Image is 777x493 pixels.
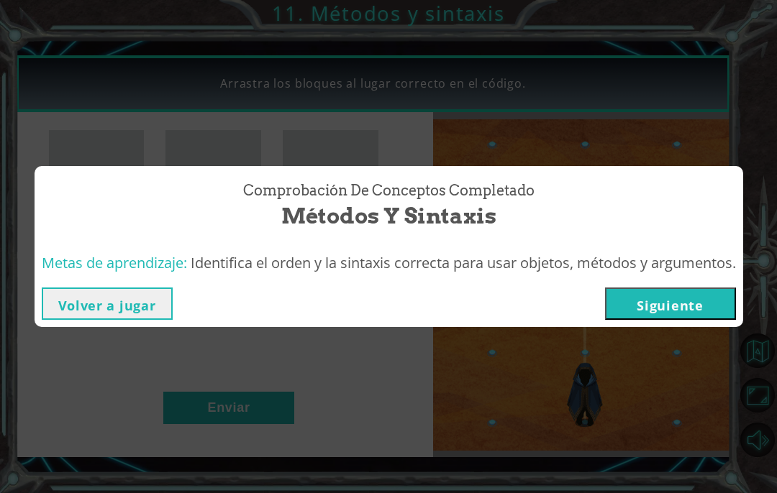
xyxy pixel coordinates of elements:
[281,201,496,231] span: Métodos y sintaxis
[191,253,736,272] span: Identifica el orden y la sintaxis correcta para usar objetos, métodos y argumentos.
[42,253,187,272] span: Metas de aprendizaje:
[605,287,736,320] button: Siguiente
[243,180,535,201] span: Comprobación de conceptos Completado
[42,287,173,320] button: Volver a jugar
